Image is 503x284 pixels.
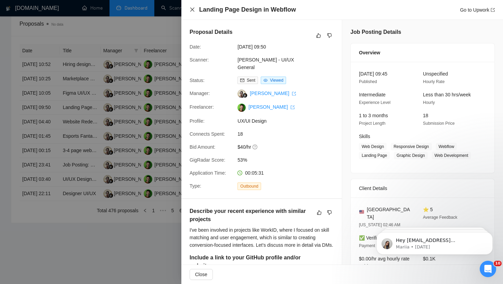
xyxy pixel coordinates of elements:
[190,28,232,36] h5: Proposal Details
[359,179,486,198] div: Client Details
[423,121,455,126] span: Submission Price
[190,104,214,110] span: Freelancer:
[317,210,322,215] span: like
[237,117,340,125] span: UX/UI Design
[190,226,334,249] div: I've been involved in projects like WorkID, where I focused on skill matching and user engagement...
[190,269,213,280] button: Close
[394,152,428,159] span: Graphic Design
[491,8,495,12] span: export
[359,256,410,269] span: $0.00/hr avg hourly rate paid
[190,7,195,13] button: Close
[240,78,244,82] span: mail
[190,144,216,150] span: Bid Amount:
[359,121,385,126] span: Project Length
[359,49,380,56] span: Overview
[263,78,268,82] span: eye
[327,33,332,38] span: dislike
[366,218,503,266] iframe: Intercom notifications message
[190,131,225,137] span: Connects Spent:
[359,235,382,241] span: ✅ Verified
[253,144,258,150] span: question-circle
[325,208,334,217] button: dislike
[423,92,471,97] span: Less than 30 hrs/week
[423,207,433,212] span: ⭐ 5
[190,170,226,176] span: Application Time:
[314,31,323,40] button: like
[250,91,296,96] a: [PERSON_NAME] export
[190,7,195,12] span: close
[237,130,340,138] span: 18
[391,143,431,150] span: Responsive Design
[423,215,457,220] span: Average Feedback
[237,143,340,151] span: $40/hr
[315,208,323,217] button: like
[247,78,255,83] span: Sent
[359,71,387,77] span: [DATE] 09:45
[436,143,457,150] span: Webflow
[367,206,412,221] span: [GEOGRAPHIC_DATA]
[190,118,205,124] span: Profile:
[327,210,332,215] span: dislike
[237,182,261,190] span: Outbound
[190,57,209,63] span: Scanner:
[243,93,247,98] img: gigradar-bm.png
[359,79,377,84] span: Published
[359,209,364,214] img: 🇺🇸
[190,78,205,83] span: Status:
[190,91,210,96] span: Manager:
[460,7,495,13] a: Go to Upworkexport
[245,170,264,176] span: 00:05:31
[237,104,246,112] img: c16pGwGrh3ocwXKs_QLemoNvxF5hxZwYyk4EQ7X_OQYVbd2jgSzNEOmhmNm2noYs8N
[494,261,502,266] span: 10
[480,261,496,277] iframe: Intercom live chat
[248,104,295,110] a: [PERSON_NAME] export
[190,254,312,270] h5: Include a link to your GitHub profile and/or website
[423,113,428,118] span: 18
[190,207,312,224] h5: Describe your recent experience with similar projects
[190,157,225,163] span: GigRadar Score:
[237,156,340,164] span: 53%
[359,143,387,150] span: Web Design
[359,243,396,248] span: Payment Verification
[359,152,390,159] span: Landing Page
[195,271,207,278] span: Close
[432,152,471,159] span: Web Development
[190,183,201,189] span: Type:
[237,57,294,70] a: [PERSON_NAME] - UI/UX General
[199,5,296,14] h4: Landing Page Design in Webflow
[359,134,370,139] span: Skills
[316,33,321,38] span: like
[423,79,444,84] span: Hourly Rate
[359,113,388,118] span: 1 to 3 months
[190,44,201,50] span: Date:
[325,31,334,40] button: dislike
[270,78,283,83] span: Viewed
[292,92,296,96] span: export
[291,105,295,109] span: export
[359,92,386,97] span: Intermediate
[237,43,340,51] span: [DATE] 09:50
[359,222,400,227] span: [US_STATE] 02:46 AM
[423,100,435,105] span: Hourly
[423,71,448,77] span: Unspecified
[359,100,390,105] span: Experience Level
[350,28,401,36] h5: Job Posting Details
[237,171,242,175] span: clock-circle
